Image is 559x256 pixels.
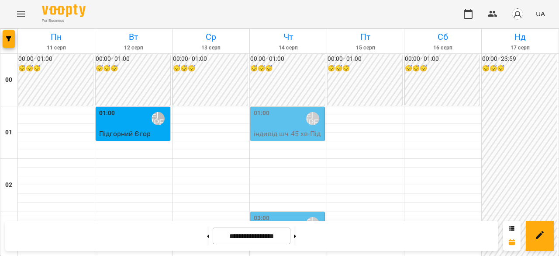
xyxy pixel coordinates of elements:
[99,130,151,138] span: Підгорний Єгор
[42,18,86,24] span: For Business
[328,54,402,64] h6: 00:00 - 01:00
[328,64,402,74] h6: 😴😴😴
[19,44,93,52] h6: 11 серп
[536,9,545,18] span: UA
[511,8,524,20] img: avatar_s.png
[18,54,93,64] h6: 00:00 - 01:00
[251,44,325,52] h6: 14 серп
[532,6,549,22] button: UA
[250,54,325,64] h6: 00:00 - 01:00
[482,64,557,74] h6: 😴😴😴
[482,54,557,64] h6: 00:00 - 23:59
[99,139,168,150] p: індивід шч 45 хв
[42,4,86,17] img: Voopty Logo
[97,30,171,44] h6: Вт
[99,109,115,118] label: 01:00
[97,44,171,52] h6: 12 серп
[306,112,319,125] div: Ліпатьєва Ольга
[483,44,557,52] h6: 17 серп
[96,64,170,74] h6: 😴😴😴
[173,54,248,64] h6: 00:00 - 01:00
[328,44,403,52] h6: 15 серп
[173,64,248,74] h6: 😴😴😴
[328,30,403,44] h6: Пт
[406,44,480,52] h6: 16 серп
[18,64,93,74] h6: 😴😴😴
[5,75,12,85] h6: 00
[254,109,270,118] label: 01:00
[406,30,480,44] h6: Сб
[19,30,93,44] h6: Пн
[405,64,480,74] h6: 😴😴😴
[152,112,165,125] div: Ліпатьєва Ольга
[96,54,170,64] h6: 00:00 - 01:00
[254,129,323,149] p: індивід шч 45 хв - Підгорний Єгор
[174,44,248,52] h6: 13 серп
[254,214,270,223] label: 03:00
[5,180,12,190] h6: 02
[10,4,31,25] button: Menu
[5,128,12,137] h6: 01
[405,54,480,64] h6: 00:00 - 01:00
[251,30,325,44] h6: Чт
[250,64,325,74] h6: 😴😴😴
[483,30,557,44] h6: Нд
[174,30,248,44] h6: Ср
